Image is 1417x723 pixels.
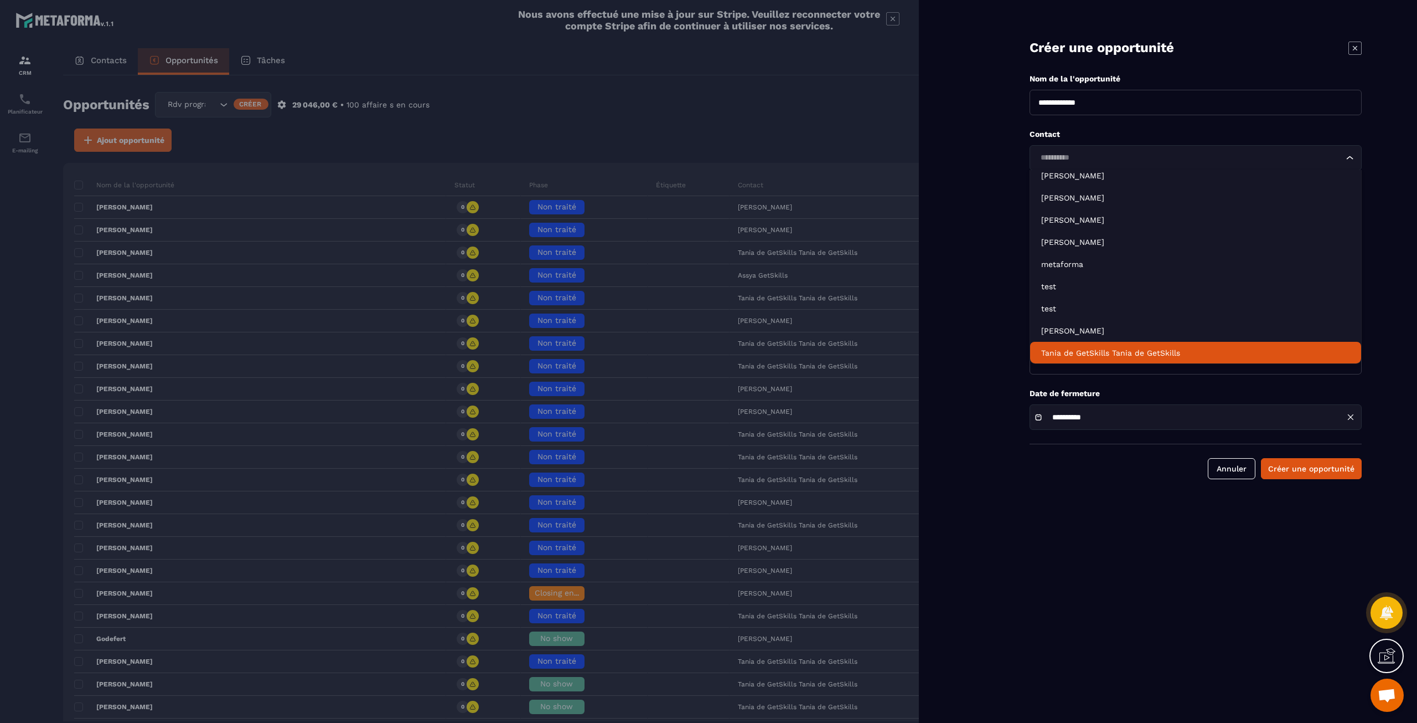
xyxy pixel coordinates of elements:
p: Contact [1030,129,1362,140]
p: Date de fermeture [1030,388,1362,399]
p: test [1041,281,1350,292]
p: Frédéric Gueye [1041,170,1350,181]
p: Assya BELAOUD [1041,325,1350,336]
p: Créer une opportunité [1030,39,1174,57]
button: Créer une opportunité [1261,458,1362,479]
p: Nom de la l'opportunité [1030,74,1362,84]
p: Tania de GetSkills Tania de GetSkills [1041,347,1350,358]
a: Ouvrir le chat [1371,679,1404,712]
p: Anne Cros [1041,214,1350,225]
div: Search for option [1030,145,1362,171]
button: Annuler [1208,458,1255,479]
p: Dany Mosse [1041,237,1350,248]
input: Search for option [1037,152,1343,164]
p: Frédéric Gueye [1041,192,1350,203]
p: test [1041,303,1350,314]
p: metaforma [1041,259,1350,270]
